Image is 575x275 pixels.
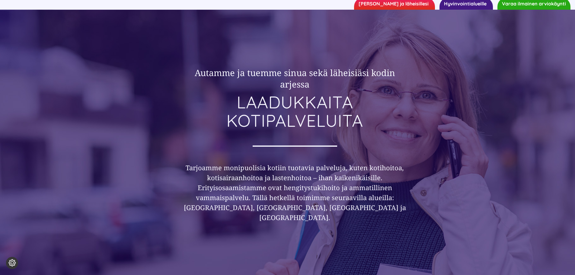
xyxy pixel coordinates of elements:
h1: LAADUKKAITA KOTIPALVELUITA [179,93,411,130]
button: Evästeasetukset [6,257,18,269]
h3: Tarjoamme monipuolisia kotiin tuotavia palveluja, kuten kotihoitoa, kotisairaanhoitoa ja lastenho... [179,163,411,222]
h2: Autamme ja tuemme sinua sekä läheisiäsi kodin arjessa [179,67,411,90]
